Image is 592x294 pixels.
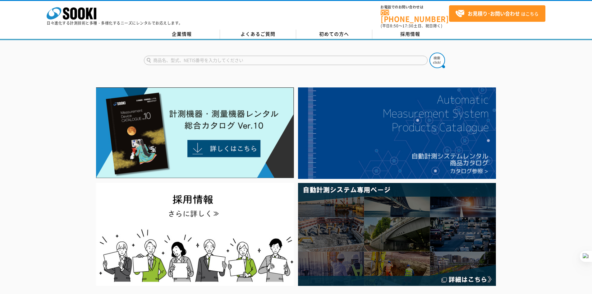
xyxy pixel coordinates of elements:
[144,30,220,39] a: 企業情報
[47,21,183,25] p: 日々進化する計測技術と多種・多様化するニーズにレンタルでお応えします。
[298,87,496,179] img: 自動計測システムカタログ
[381,10,449,22] a: [PHONE_NUMBER]
[319,30,349,37] span: 初めての方へ
[298,183,496,286] img: 自動計測システム専用ページ
[296,30,372,39] a: 初めての方へ
[381,5,449,9] span: お電話でのお問い合わせは
[468,10,520,17] strong: お見積り･お問い合わせ
[96,183,294,286] img: SOOKI recruit
[429,53,445,68] img: btn_search.png
[144,56,428,65] input: 商品名、型式、NETIS番号を入力してください
[96,87,294,178] img: Catalog Ver10
[372,30,448,39] a: 採用情報
[390,23,399,29] span: 8:50
[220,30,296,39] a: よくあるご質問
[449,5,545,22] a: お見積り･お問い合わせはこちら
[455,9,539,18] span: はこちら
[381,23,442,29] span: (平日 ～ 土日、祝日除く)
[402,23,414,29] span: 17:30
